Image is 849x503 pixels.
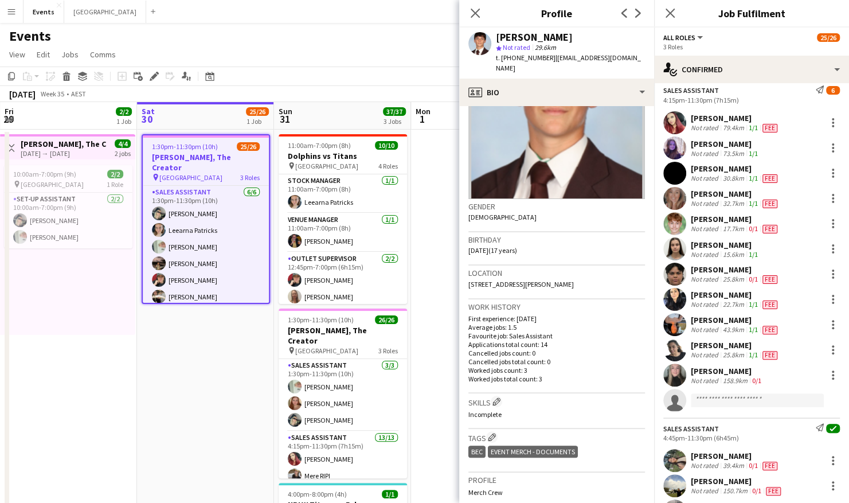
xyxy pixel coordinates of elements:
[414,112,431,126] span: 1
[5,106,14,116] span: Fri
[691,350,721,360] div: Not rated
[279,325,407,346] h3: [PERSON_NAME], The Creator
[691,163,780,174] div: [PERSON_NAME]
[721,275,746,284] div: 25.8km
[691,451,780,461] div: [PERSON_NAME]
[115,139,131,148] span: 4/4
[64,1,146,23] button: [GEOGRAPHIC_DATA]
[4,165,132,248] app-job-card: 10:00am-7:00pm (9h)2/2 [GEOGRAPHIC_DATA]1 RoleSet-up Assistant2/210:00am-7:00pm (9h)[PERSON_NAME]...
[691,199,721,208] div: Not rated
[762,301,777,309] span: Fee
[721,461,746,470] div: 39.4km
[691,240,760,250] div: [PERSON_NAME]
[721,376,750,385] div: 158.9km
[9,49,25,60] span: View
[468,213,537,221] span: [DEMOGRAPHIC_DATA]
[240,173,260,182] span: 3 Roles
[496,53,555,62] span: t. [PHONE_NUMBER]
[295,346,358,355] span: [GEOGRAPHIC_DATA]
[459,6,654,21] h3: Profile
[116,117,131,126] div: 1 Job
[247,117,268,126] div: 1 Job
[721,300,746,309] div: 22.7km
[279,359,407,431] app-card-role: Sales Assistant3/31:30pm-11:30pm (10h)[PERSON_NAME][PERSON_NAME][PERSON_NAME]
[766,487,781,496] span: Fee
[691,123,721,132] div: Not rated
[760,123,780,132] div: Crew has different fees then in role
[468,446,486,458] div: BEC
[459,79,654,106] div: Bio
[288,490,347,498] span: 4:00pm-8:00pm (4h)
[21,139,106,149] h3: [PERSON_NAME], The Creator
[5,47,30,62] a: View
[468,246,517,255] span: [DATE] (17 years)
[38,89,66,98] span: Week 35
[288,141,351,150] span: 11:00am-7:00pm (8h)
[375,315,398,324] span: 26/26
[468,375,645,383] p: Worked jobs total count: 3
[721,250,746,259] div: 15.6km
[691,315,780,325] div: [PERSON_NAME]
[382,490,398,498] span: 1/1
[721,325,746,334] div: 43.9km
[279,106,292,116] span: Sun
[143,186,269,308] app-card-role: Sales Assistant6/61:30pm-11:30pm (10h)[PERSON_NAME]Leearna Patricks[PERSON_NAME][PERSON_NAME][PER...
[37,49,50,60] span: Edit
[749,300,758,309] app-skills-label: 1/1
[375,141,398,150] span: 10/10
[762,326,777,334] span: Fee
[762,124,777,132] span: Fee
[279,252,407,308] app-card-role: Outlet Supervisor2/212:45pm-7:00pm (6h15m)[PERSON_NAME][PERSON_NAME]
[691,476,783,486] div: [PERSON_NAME]
[107,180,123,189] span: 1 Role
[468,475,645,485] h3: Profile
[468,366,645,375] p: Worked jobs count: 3
[663,42,840,51] div: 3 Roles
[9,88,36,100] div: [DATE]
[57,47,83,62] a: Jobs
[721,486,750,496] div: 150.7km
[246,107,269,116] span: 25/26
[721,350,746,360] div: 25.8km
[142,134,270,304] app-job-card: 1:30pm-11:30pm (10h)25/26[PERSON_NAME], The Creator [GEOGRAPHIC_DATA]3 RolesSales Assistant6/61:3...
[721,174,746,183] div: 30.8km
[496,32,573,42] div: [PERSON_NAME]
[749,461,758,470] app-skills-label: 0/1
[691,486,721,496] div: Not rated
[760,224,780,233] div: Crew has different fees then in role
[654,6,849,21] h3: Job Fulfilment
[749,224,758,233] app-skills-label: 0/1
[691,214,780,224] div: [PERSON_NAME]
[468,280,574,288] span: [STREET_ADDRESS][PERSON_NAME]
[468,27,645,199] img: Crew avatar or photo
[468,323,645,332] p: Average jobs: 1.5
[721,224,746,233] div: 17.7km
[663,33,705,42] button: All roles
[760,461,780,470] div: Crew has different fees then in role
[468,268,645,278] h3: Location
[378,346,398,355] span: 3 Roles
[13,170,76,178] span: 10:00am-7:00pm (9h)
[383,107,406,116] span: 37/37
[749,149,758,158] app-skills-label: 1/1
[691,376,721,385] div: Not rated
[762,200,777,208] span: Fee
[760,199,780,208] div: Crew has different fees then in role
[279,134,407,304] app-job-card: 11:00am-7:00pm (8h)10/10Dolphins vs Titans [GEOGRAPHIC_DATA]4 RolesStock Manager1/111:00am-7:00pm...
[691,300,721,309] div: Not rated
[762,351,777,360] span: Fee
[663,86,719,95] div: Sales Assistant
[279,309,407,478] app-job-card: 1:30pm-11:30pm (10h)26/26[PERSON_NAME], The Creator [GEOGRAPHIC_DATA]3 RolesSales Assistant3/31:3...
[468,314,645,323] p: First experience: [DATE]
[21,180,84,189] span: [GEOGRAPHIC_DATA]
[764,486,783,496] div: Crew has different fees then in role
[752,376,761,385] app-skills-label: 0/1
[468,340,645,349] p: Applications total count: 14
[71,89,86,98] div: AEST
[749,275,758,283] app-skills-label: 0/1
[691,340,780,350] div: [PERSON_NAME]
[691,325,721,334] div: Not rated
